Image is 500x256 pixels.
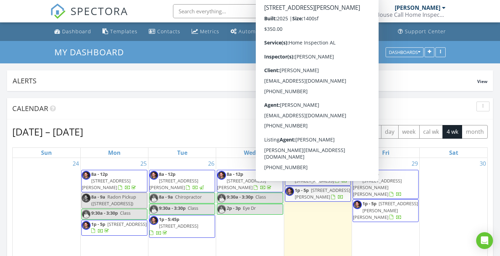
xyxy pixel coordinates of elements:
div: Contacts [157,28,180,35]
span: [STREET_ADDRESS][PERSON_NAME] [217,178,266,191]
span: Chiropractor [175,194,202,200]
div: Dashboard [62,28,91,35]
span: 9:30a - 3:30p [159,205,186,211]
a: 8a - 12p [STREET_ADDRESS][PERSON_NAME] [149,171,205,191]
a: Go to August 24, 2025 [71,158,80,169]
button: Next [345,125,362,139]
a: 1p - 5p [STREET_ADDRESS][PERSON_NAME][PERSON_NAME] [353,199,419,222]
img: cory_profile_pic_2.jpg [149,171,158,180]
span: [STREET_ADDRESS] [107,221,147,227]
img: cory_profile_pic_2.jpg [353,171,362,180]
img: cory_profile_pic_2.jpg [285,187,294,196]
div: Settings [290,28,311,35]
span: 8a - 12p [159,171,175,177]
img: The Best Home Inspection Software - Spectora [50,4,66,19]
img: cory_profile_pic_2.jpg [82,221,91,230]
button: list [366,125,381,139]
span: 8a - 9a [91,194,105,200]
a: Support Center [395,25,449,38]
span: Eye Dr [243,205,256,211]
span: 9:30a - 3:30p [91,210,118,216]
span: Radon Pickup ([STREET_ADDRESS]) [91,194,136,207]
a: 1p - 5p [STREET_ADDRESS][PERSON_NAME] [295,187,350,200]
button: month [462,125,488,139]
span: 8a - 12p [362,171,379,177]
a: Friday [381,148,391,158]
img: cory_profile_pic_2.jpg [149,216,158,225]
button: Dashboards [386,47,424,57]
span: SPECTORA [71,4,128,18]
span: Class [255,194,266,200]
a: Go to August 28, 2025 [342,158,352,169]
button: Previous [329,125,346,139]
div: [PERSON_NAME] [395,4,440,11]
img: d_forsythe112.jpg [82,210,91,219]
a: Dashboard [52,25,94,38]
a: 8a - 12p [STREET_ADDRESS][PERSON_NAME] [217,171,273,191]
span: 1p - 5p [295,187,309,193]
img: cory_profile_pic_2.jpg [285,171,294,180]
span: 9:30a - 3:30p [227,194,253,200]
span: [STREET_ADDRESS][PERSON_NAME] [295,187,350,200]
a: Metrics [189,25,222,38]
span: [STREET_ADDRESS] [295,178,334,184]
span: [STREET_ADDRESS][PERSON_NAME][PERSON_NAME] [353,178,402,197]
img: cory_profile_pic_2.jpg [82,194,91,202]
button: [DATE] [299,125,325,139]
img: d_forsythe112.jpg [149,205,158,214]
a: 1p - 5p [STREET_ADDRESS] [91,221,147,234]
a: Contacts [146,25,183,38]
a: 1p - 5:45p [STREET_ADDRESS] [149,215,215,238]
a: My Dashboard [54,46,130,58]
span: Class [188,205,198,211]
div: Automations [239,28,272,35]
a: 1p - 5p [STREET_ADDRESS][PERSON_NAME][PERSON_NAME] [353,200,418,220]
div: Dashboards [389,50,420,55]
span: [STREET_ADDRESS][PERSON_NAME][PERSON_NAME] [353,200,418,220]
a: 8a - 12p [STREET_ADDRESS][PERSON_NAME] [149,170,215,193]
span: 2p - 3p [227,205,241,211]
a: 8a - 12p [STREET_ADDRESS][PERSON_NAME] [81,170,147,193]
a: 8a - 12p [STREET_ADDRESS][PERSON_NAME] [217,170,283,193]
a: Saturday [448,148,460,158]
a: 1p - 5:45p [STREET_ADDRESS] [149,216,198,236]
button: week [398,125,420,139]
input: Search everything... [173,4,313,18]
span: 8a - 12p [227,171,243,177]
a: 8a - 12p [STREET_ADDRESS][PERSON_NAME] [82,171,137,191]
div: Templates [110,28,138,35]
a: Go to August 27, 2025 [275,158,284,169]
div: Metrics [200,28,219,35]
img: d_forsythe112.jpg [217,205,226,214]
div: Pay Reports [331,28,362,35]
a: Automations (Advanced) [228,25,275,38]
a: 1p - 5p [STREET_ADDRESS][PERSON_NAME] [285,186,351,202]
span: [STREET_ADDRESS] [159,223,198,229]
span: [STREET_ADDRESS][PERSON_NAME] [82,178,131,191]
a: Tuesday [176,148,189,158]
a: Templates [100,25,140,38]
a: Go to August 29, 2025 [410,158,419,169]
img: cory_profile_pic_2.jpg [353,200,362,209]
button: day [381,125,399,139]
a: Go to August 26, 2025 [207,158,216,169]
a: Monday [107,148,122,158]
span: [STREET_ADDRESS][PERSON_NAME] [149,178,198,191]
a: Sunday [40,148,53,158]
img: cory_profile_pic_2.jpg [82,171,91,180]
a: Pay Reports [320,25,365,38]
a: 1p - 5p [STREET_ADDRESS] [81,220,147,236]
span: 8a - 9a [159,194,173,200]
button: 4 wk [442,125,462,139]
a: Go to August 25, 2025 [139,158,148,169]
div: Alerts [13,76,477,85]
a: SPECTORA [50,9,128,24]
a: Thursday [311,148,325,158]
a: Settings [280,25,314,38]
a: 8a - 12p [STREET_ADDRESS] [285,170,351,186]
div: Open Intercom Messenger [476,232,493,249]
a: 8a - 12p [STREET_ADDRESS] [295,171,347,184]
a: 8a - 12p [STREET_ADDRESS][PERSON_NAME][PERSON_NAME] [353,170,419,199]
img: d_forsythe112.jpg [149,194,158,202]
span: Class [120,210,131,216]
